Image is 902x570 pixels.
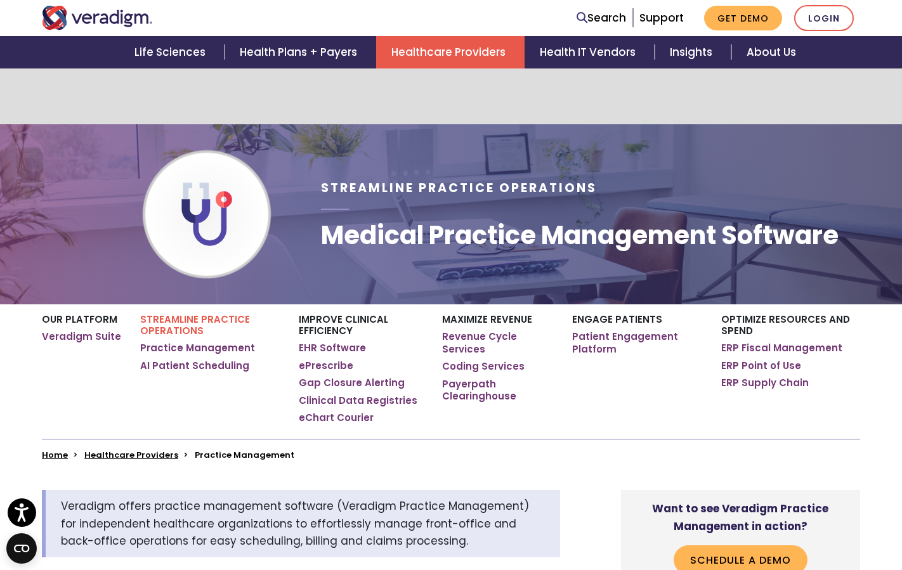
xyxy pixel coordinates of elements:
a: Revenue Cycle Services [442,330,553,355]
a: Health Plans + Payers [225,36,376,68]
a: Home [42,449,68,461]
a: ERP Supply Chain [721,377,809,389]
a: AI Patient Scheduling [140,359,249,372]
a: Login [794,5,854,31]
a: Get Demo [704,6,782,30]
a: ERP Fiscal Management [721,342,842,354]
a: Health IT Vendors [525,36,655,68]
a: Life Sciences [119,36,225,68]
a: ePrescribe [299,359,353,372]
a: ERP Point of Use [721,359,801,372]
a: Healthcare Providers [84,449,178,461]
a: Coding Services [442,360,525,373]
a: eChart Courier [299,411,374,424]
a: Veradigm Suite [42,330,121,343]
a: Clinical Data Registries [299,394,417,407]
a: EHR Software [299,342,366,354]
h1: Medical Practice Management Software [321,220,839,250]
a: Insights [655,36,731,68]
strong: Want to see Veradigm Practice Management in action? [652,501,828,533]
iframe: Drift Chat Widget [658,491,887,555]
img: Veradigm logo [42,6,153,30]
a: Healthcare Providers [376,36,525,68]
a: About Us [731,36,811,68]
a: Search [577,10,626,27]
span: Veradigm offers practice management software (Veradigm Practice Management) for independent healt... [61,498,529,548]
a: Support [639,10,684,25]
span: Streamline Practice Operations [321,179,597,197]
a: Practice Management [140,342,255,354]
a: Gap Closure Alerting [299,377,405,389]
a: Patient Engagement Platform [572,330,702,355]
a: Payerpath Clearinghouse [442,378,553,403]
button: Open CMP widget [6,533,37,564]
